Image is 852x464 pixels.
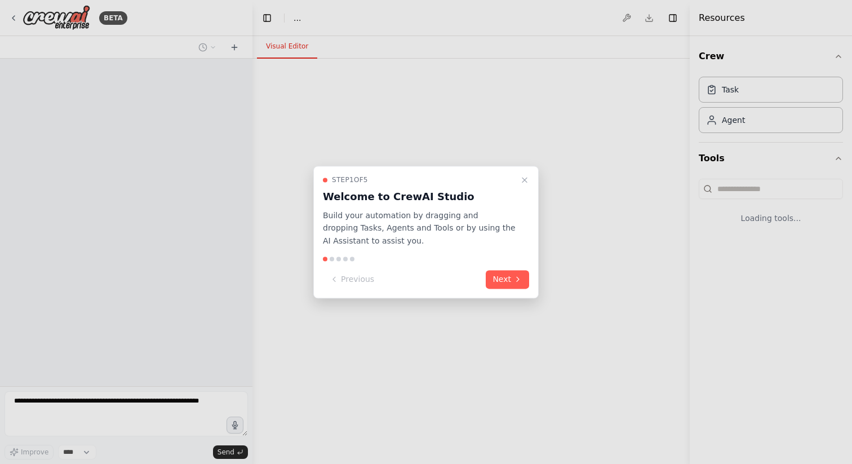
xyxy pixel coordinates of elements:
button: Previous [323,270,381,289]
span: Step 1 of 5 [332,175,368,184]
button: Next [486,270,529,289]
button: Close walkthrough [518,173,531,187]
p: Build your automation by dragging and dropping Tasks, Agents and Tools or by using the AI Assista... [323,209,516,248]
button: Hide left sidebar [259,10,275,26]
h3: Welcome to CrewAI Studio [323,189,516,205]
